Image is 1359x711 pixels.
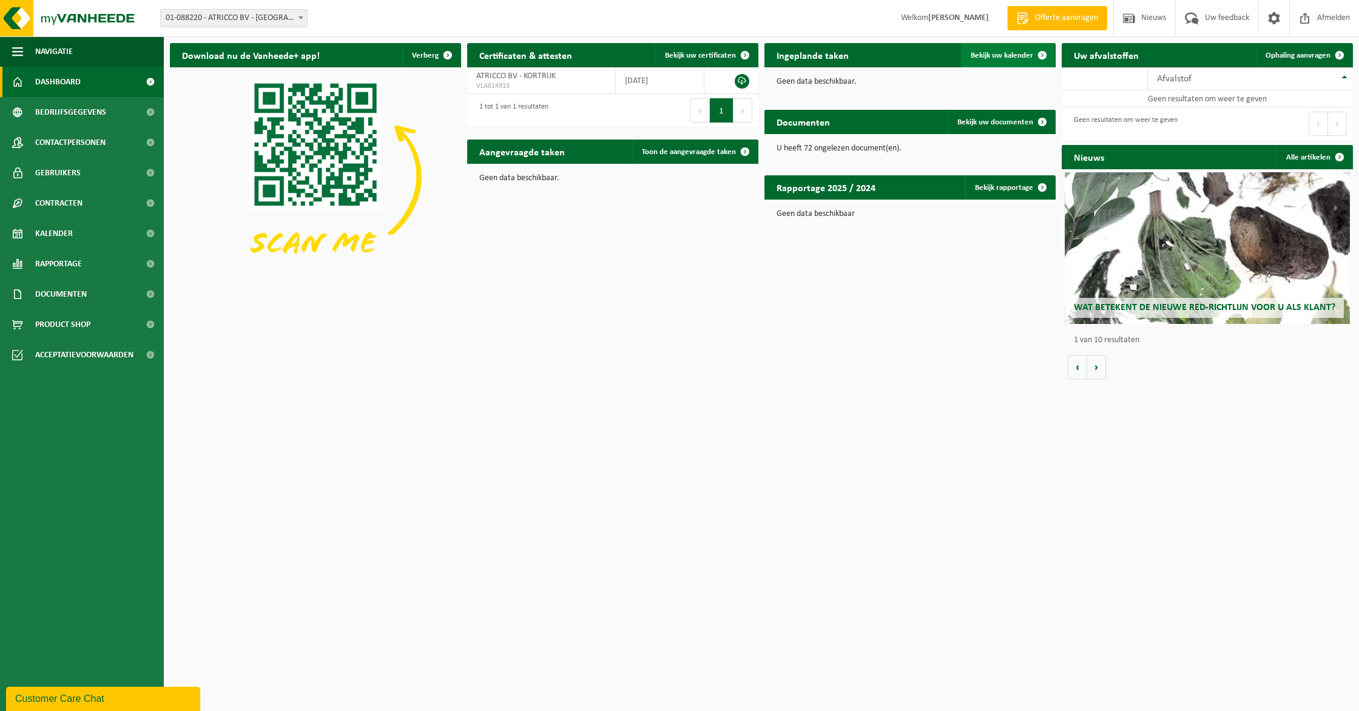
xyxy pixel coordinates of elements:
[476,81,606,91] span: VLA614913
[1065,172,1350,324] a: Wat betekent de nieuwe RED-richtlijn voor u als klant?
[961,43,1054,67] a: Bekijk uw kalender
[957,118,1033,126] span: Bekijk uw documenten
[1062,145,1116,169] h2: Nieuws
[35,340,133,370] span: Acceptatievoorwaarden
[655,43,757,67] a: Bekijk uw certificaten
[467,43,584,67] h2: Certificaten & attesten
[1074,336,1347,345] p: 1 van 10 resultaten
[412,52,439,59] span: Verberg
[928,13,989,22] strong: [PERSON_NAME]
[616,67,704,94] td: [DATE]
[1087,355,1106,379] button: Volgende
[777,210,1044,218] p: Geen data beschikbaar
[170,43,332,67] h2: Download nu de Vanheede+ app!
[1256,43,1352,67] a: Ophaling aanvragen
[710,98,733,123] button: 1
[35,249,82,279] span: Rapportage
[35,97,106,127] span: Bedrijfsgegevens
[402,43,460,67] button: Verberg
[642,148,736,156] span: Toon de aangevraagde taken
[632,140,757,164] a: Toon de aangevraagde taken
[1032,12,1101,24] span: Offerte aanvragen
[1309,112,1328,136] button: Previous
[764,175,888,199] h2: Rapportage 2025 / 2024
[1276,145,1352,169] a: Alle artikelen
[1157,74,1192,84] span: Afvalstof
[1068,110,1178,137] div: Geen resultaten om weer te geven
[690,98,710,123] button: Previous
[35,188,83,218] span: Contracten
[35,279,87,309] span: Documenten
[479,174,746,183] p: Geen data beschikbaar.
[35,309,90,340] span: Product Shop
[35,218,73,249] span: Kalender
[35,36,73,67] span: Navigatie
[473,97,548,124] div: 1 tot 1 van 1 resultaten
[665,52,736,59] span: Bekijk uw certificaten
[948,110,1054,134] a: Bekijk uw documenten
[764,43,861,67] h2: Ingeplande taken
[476,72,556,81] span: ATRICCO BV - KORTRIJK
[1007,6,1107,30] a: Offerte aanvragen
[35,158,81,188] span: Gebruikers
[1074,303,1335,312] span: Wat betekent de nieuwe RED-richtlijn voor u als klant?
[35,127,106,158] span: Contactpersonen
[1266,52,1330,59] span: Ophaling aanvragen
[764,110,842,133] h2: Documenten
[160,9,308,27] span: 01-088220 - ATRICCO BV - KORTRIJK
[777,78,1044,86] p: Geen data beschikbaar.
[965,175,1054,200] a: Bekijk rapportage
[1068,355,1087,379] button: Vorige
[1062,43,1151,67] h2: Uw afvalstoffen
[467,140,577,163] h2: Aangevraagde taken
[6,684,203,711] iframe: chat widget
[35,67,81,97] span: Dashboard
[971,52,1033,59] span: Bekijk uw kalender
[1328,112,1347,136] button: Next
[161,10,307,27] span: 01-088220 - ATRICCO BV - KORTRIJK
[777,144,1044,153] p: U heeft 72 ongelezen document(en).
[733,98,752,123] button: Next
[170,67,461,286] img: Download de VHEPlus App
[1062,90,1353,107] td: Geen resultaten om weer te geven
